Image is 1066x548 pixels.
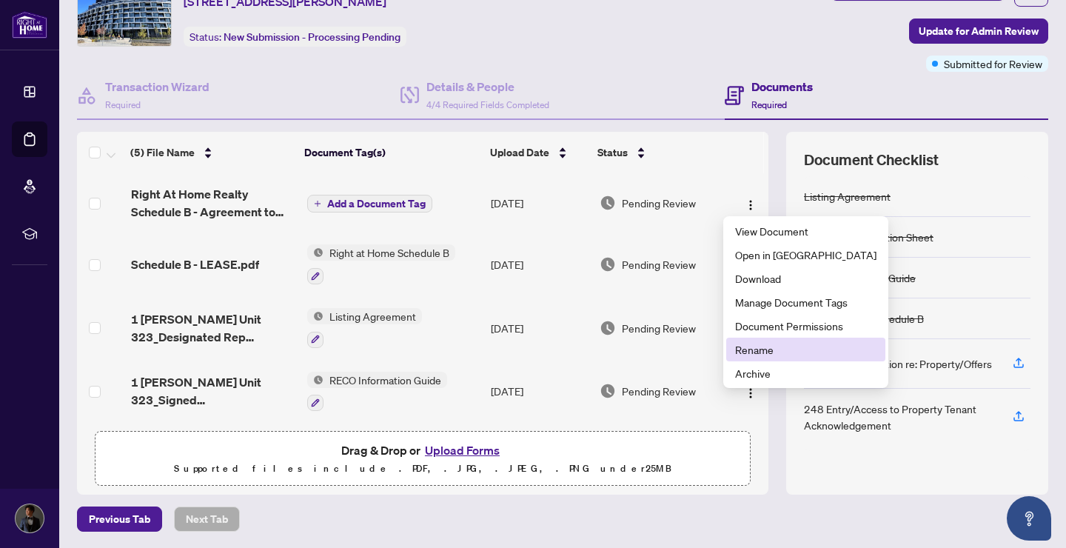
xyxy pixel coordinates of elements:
span: New Submission - Processing Pending [224,30,400,44]
span: Pending Review [622,256,696,273]
span: Required [105,99,141,110]
button: Logo [739,191,762,215]
button: Previous Tab [77,507,162,532]
h4: Documents [751,78,813,96]
h4: Transaction Wizard [105,78,209,96]
span: Status [597,144,628,161]
span: RECO Information Guide [324,372,447,388]
td: [DATE] [485,296,594,360]
th: (5) File Name [124,132,298,173]
span: 1 [PERSON_NAME] Unit 323_Designated Rep Agreement.pdf [131,310,295,346]
img: logo [12,11,47,39]
td: [DATE] [485,173,594,233]
span: Drag & Drop or [341,441,504,460]
button: Open asap [1007,496,1051,541]
img: Document Status [600,195,616,211]
button: Update for Admin Review [909,19,1048,44]
span: Rename [735,341,876,358]
span: Add a Document Tag [327,198,426,209]
th: Upload Date [484,132,591,173]
div: Listing Agreement [804,188,891,204]
th: Document Tag(s) [298,132,484,173]
span: Pending Review [622,320,696,336]
span: 4/4 Required Fields Completed [426,99,549,110]
img: Status Icon [307,308,324,324]
span: Right at Home Schedule B [324,244,455,261]
span: Required [751,99,787,110]
span: 1 [PERSON_NAME] Unit 323_Signed Reco_Information_Guide.pdf [131,373,295,409]
p: Supported files include .PDF, .JPG, .JPEG, .PNG under 25 MB [104,460,741,478]
div: 244 Seller’s Direction re: Property/Offers [804,355,992,372]
img: Document Status [600,256,616,273]
span: Right At Home Realty Schedule B - Agreement to Lease - Residentialpdf_[DATE] 11_05_38 1.pdf [131,185,295,221]
button: Logo [739,379,762,403]
th: Status [591,132,726,173]
button: Status IconRight at Home Schedule B [307,244,455,284]
button: Add a Document Tag [307,194,432,213]
span: Archive [735,365,876,381]
td: [DATE] [485,233,594,296]
td: [DATE] [485,360,594,424]
span: Document Permissions [735,318,876,334]
span: Previous Tab [89,507,150,531]
img: Logo [745,387,757,399]
img: Status Icon [307,372,324,388]
span: Drag & Drop orUpload FormsSupported files include .PDF, .JPG, .JPEG, .PNG under25MB [95,432,750,487]
img: Logo [745,199,757,211]
span: Download [735,270,876,287]
img: Profile Icon [16,504,44,532]
h4: Details & People [426,78,549,96]
button: Status IconListing Agreement [307,308,422,348]
div: Status: [184,27,406,47]
button: Status IconRECO Information Guide [307,372,447,412]
span: Schedule B - LEASE.pdf [131,255,259,273]
img: Document Status [600,320,616,336]
img: Status Icon [307,244,324,261]
span: Pending Review [622,195,696,211]
span: Manage Document Tags [735,294,876,310]
span: Listing Agreement [324,308,422,324]
span: Update for Admin Review [919,19,1039,43]
span: Upload Date [490,144,549,161]
span: (5) File Name [130,144,195,161]
button: Next Tab [174,507,240,532]
span: Open in [GEOGRAPHIC_DATA] [735,247,876,263]
button: Upload Forms [420,441,504,460]
span: Submitted for Review [944,56,1042,72]
span: Pending Review [622,383,696,399]
td: [DATE] [485,423,594,487]
button: Add a Document Tag [307,195,432,213]
div: 248 Entry/Access to Property Tenant Acknowledgement [804,401,995,433]
span: plus [314,200,321,207]
img: Document Status [600,383,616,399]
span: View Document [735,223,876,239]
span: Document Checklist [804,150,939,170]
